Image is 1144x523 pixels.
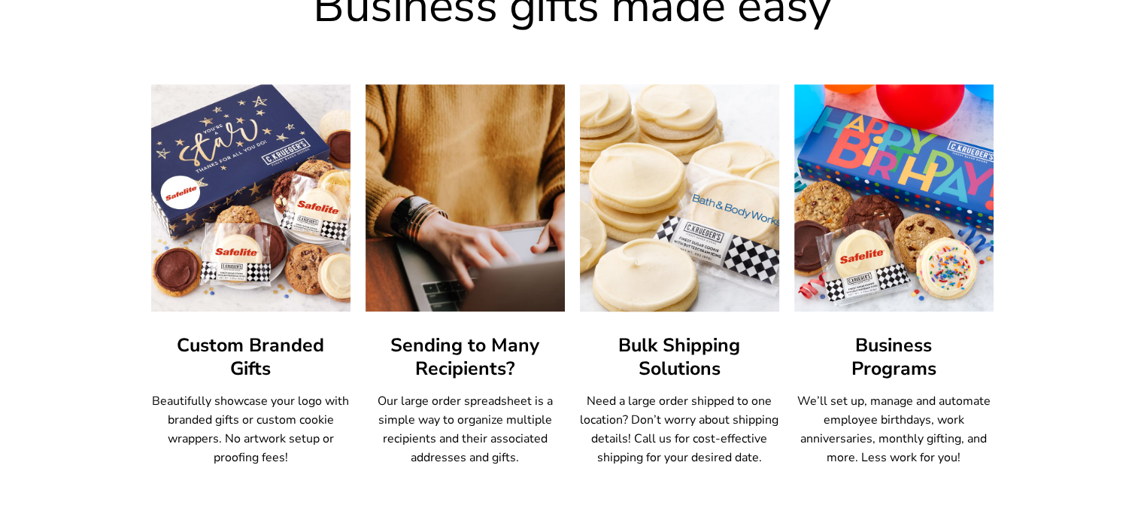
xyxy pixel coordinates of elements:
img: Sending to Many Recipients? [366,84,565,312]
h3: Custom Branded Gifts [151,334,350,381]
p: Beautifully showcase your logo with branded gifts or custom cookie wrappers. No artwork setup or ... [151,392,350,467]
h3: Business Programs [794,334,994,381]
img: Business Programs [794,84,994,312]
img: Custom Branded Gifts [151,84,350,312]
p: Our large order spreadsheet is a simple way to organize multiple recipients and their associated ... [366,392,565,467]
p: We’ll set up, manage and automate employee birthdays, work anniversaries, monthly gifting, and mo... [794,392,994,467]
p: Need a large order shipped to one location? Don’t worry about shipping details! Call us for cost-... [580,392,779,467]
h3: Sending to Many Recipients? [366,334,565,381]
h3: Bulk Shipping Solutions [580,334,779,381]
img: Bulk Shipping Solutions [569,73,789,323]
